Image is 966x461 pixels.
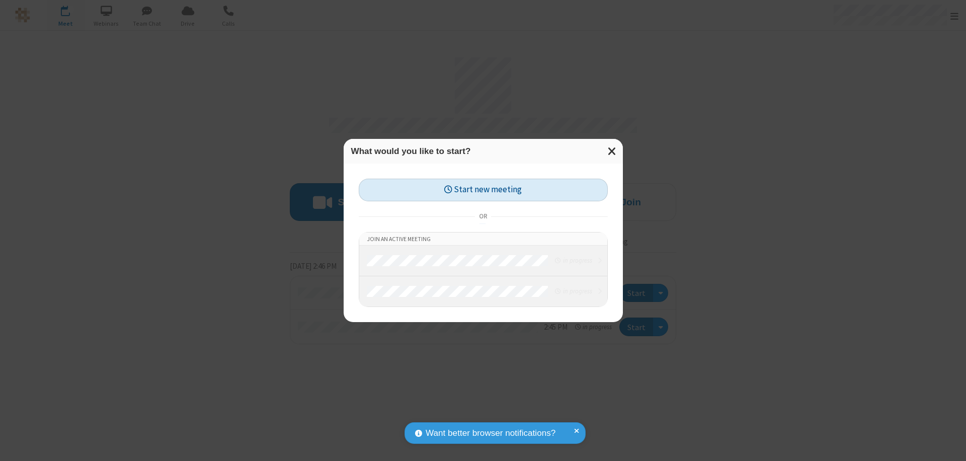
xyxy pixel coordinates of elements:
em: in progress [555,286,592,296]
h3: What would you like to start? [351,146,615,156]
button: Start new meeting [359,179,608,201]
span: Want better browser notifications? [426,427,555,440]
button: Close modal [602,139,623,164]
em: in progress [555,256,592,265]
span: or [475,209,491,223]
li: Join an active meeting [359,233,607,246]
